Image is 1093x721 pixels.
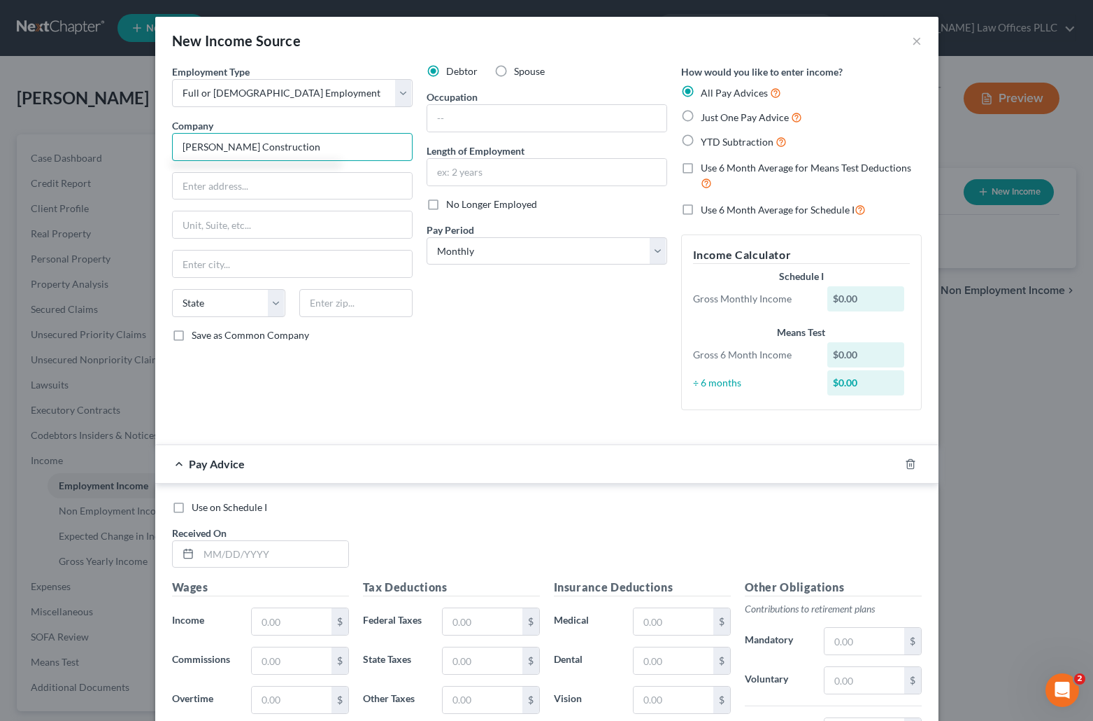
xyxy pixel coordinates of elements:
h5: Insurance Deductions [554,579,731,596]
label: State Taxes [356,647,436,675]
div: $0.00 [827,342,904,367]
span: Just One Pay Advice [701,111,789,123]
div: $ [713,687,730,713]
div: Means Test [693,325,910,339]
div: $ [904,628,921,654]
label: Vision [547,686,627,714]
span: No Longer Employed [446,198,537,210]
div: New Income Source [172,31,301,50]
button: × [912,32,922,49]
span: Income [172,614,204,626]
div: $ [331,647,348,674]
input: -- [427,105,666,132]
input: 0.00 [252,687,331,713]
label: Length of Employment [427,143,524,158]
input: MM/DD/YYYY [199,541,348,568]
label: Commissions [165,647,245,675]
div: Schedule I [693,269,910,283]
span: YTD Subtraction [701,136,773,148]
div: $ [522,647,539,674]
span: 2 [1074,673,1085,685]
span: Spouse [514,65,545,77]
span: All Pay Advices [701,87,768,99]
h5: Other Obligations [745,579,922,596]
div: Gross 6 Month Income [686,348,821,362]
span: Debtor [446,65,478,77]
input: 0.00 [252,608,331,635]
iframe: Intercom live chat [1045,673,1079,707]
span: Received On [172,527,227,539]
label: Federal Taxes [356,608,436,636]
div: $ [522,608,539,635]
span: Employment Type [172,66,250,78]
input: ex: 2 years [427,159,666,185]
div: $ [331,608,348,635]
h5: Income Calculator [693,246,910,264]
label: Medical [547,608,627,636]
span: Use 6 Month Average for Schedule I [701,204,855,216]
label: Voluntary [738,666,817,694]
div: ÷ 6 months [686,376,821,390]
span: Pay Advice [189,457,245,470]
span: Use 6 Month Average for Means Test Deductions [701,162,911,174]
input: 0.00 [634,687,713,713]
span: Use on Schedule I [192,501,267,513]
input: 0.00 [252,647,331,674]
h5: Wages [172,579,349,596]
input: 0.00 [443,687,522,713]
label: Occupation [427,90,478,104]
input: Enter address... [173,173,412,199]
label: Other Taxes [356,686,436,714]
div: $0.00 [827,286,904,311]
div: $ [331,687,348,713]
label: Overtime [165,686,245,714]
div: $ [904,667,921,694]
input: 0.00 [634,647,713,674]
input: Unit, Suite, etc... [173,211,412,238]
input: 0.00 [634,608,713,635]
input: Enter zip... [299,289,413,317]
div: $ [713,608,730,635]
input: 0.00 [824,628,903,654]
input: 0.00 [443,608,522,635]
div: $ [522,687,539,713]
input: Search company by name... [172,133,413,161]
div: $0.00 [827,370,904,395]
div: $ [713,647,730,674]
input: Enter city... [173,251,412,277]
label: How would you like to enter income? [681,64,843,79]
input: 0.00 [824,667,903,694]
p: Contributions to retirement plans [745,602,922,616]
label: Mandatory [738,627,817,655]
input: 0.00 [443,647,522,674]
span: Company [172,120,213,132]
span: Pay Period [427,224,474,236]
div: Gross Monthly Income [686,292,821,306]
span: Save as Common Company [192,329,309,341]
h5: Tax Deductions [363,579,540,596]
label: Dental [547,647,627,675]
